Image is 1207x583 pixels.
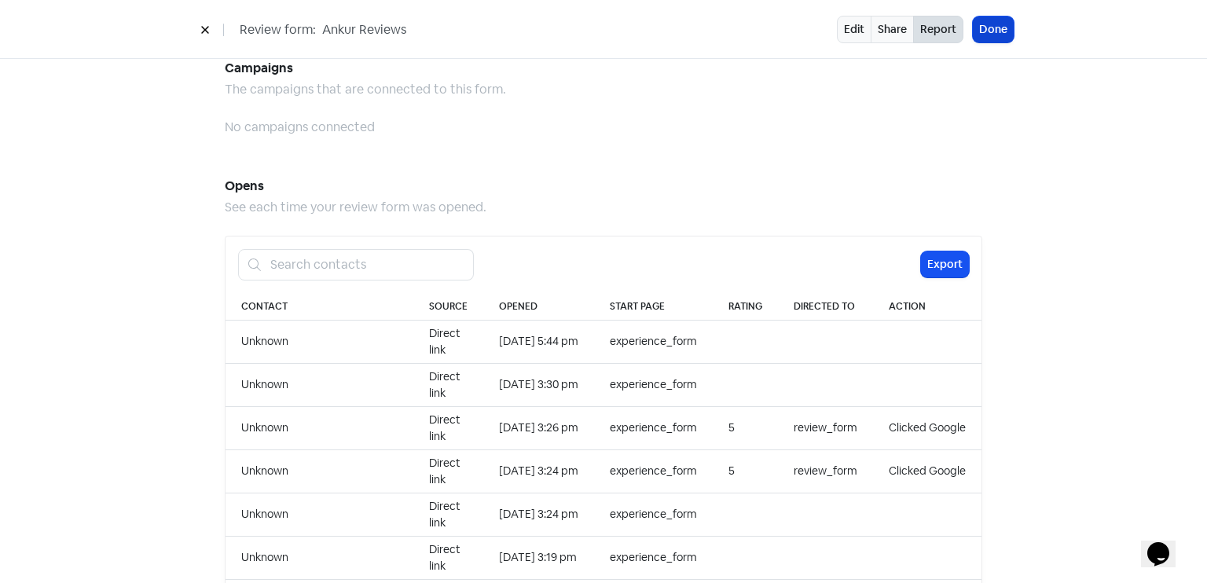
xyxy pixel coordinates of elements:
[483,449,594,493] td: [DATE] 3:24 pm
[873,406,981,449] td: Clicked Google
[413,320,483,363] td: Direct link
[594,493,713,536] td: experience_form
[413,406,483,449] td: Direct link
[483,320,594,363] td: [DATE] 5:44 pm
[1141,520,1191,567] iframe: chat widget
[413,293,483,321] th: Source
[225,174,982,198] h5: Opens
[413,449,483,493] td: Direct link
[778,293,873,321] th: Directed to
[483,493,594,536] td: [DATE] 3:24 pm
[240,20,316,39] span: Review form:
[713,406,778,449] td: 5
[413,363,483,406] td: Direct link
[837,16,871,43] a: Edit
[226,449,413,493] td: Unknown
[594,449,713,493] td: experience_form
[225,198,982,217] div: See each time your review form was opened.
[713,293,778,321] th: Rating
[483,293,594,321] th: Opened
[594,363,713,406] td: experience_form
[226,320,413,363] td: Unknown
[913,16,963,43] button: Report
[413,536,483,579] td: Direct link
[226,293,413,321] th: Contact
[594,320,713,363] td: experience_form
[413,493,483,536] td: Direct link
[778,449,873,493] td: review_form
[921,251,969,277] button: Export
[261,249,474,280] input: Search contacts
[225,80,982,99] div: The campaigns that are connected to this form.
[778,406,873,449] td: review_form
[594,406,713,449] td: experience_form
[483,363,594,406] td: [DATE] 3:30 pm
[483,406,594,449] td: [DATE] 3:26 pm
[225,118,982,137] div: No campaigns connected
[226,363,413,406] td: Unknown
[873,449,981,493] td: Clicked Google
[225,57,982,80] h5: Campaigns
[871,16,914,43] a: Share
[226,493,413,536] td: Unknown
[594,293,713,321] th: Start page
[873,293,981,321] th: Action
[226,536,413,579] td: Unknown
[713,449,778,493] td: 5
[594,536,713,579] td: experience_form
[483,536,594,579] td: [DATE] 3:19 pm
[973,16,1014,42] button: Done
[226,406,413,449] td: Unknown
